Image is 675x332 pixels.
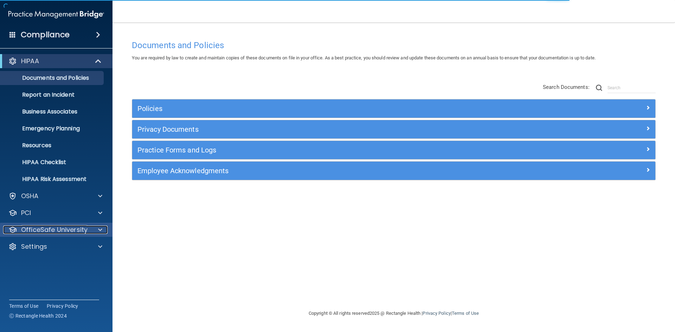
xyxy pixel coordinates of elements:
p: OfficeSafe University [21,226,88,234]
a: Policies [137,103,650,114]
p: Report an Incident [5,91,101,98]
p: Emergency Planning [5,125,101,132]
p: HIPAA Checklist [5,159,101,166]
p: Business Associates [5,108,101,115]
a: HIPAA [8,57,102,65]
a: Privacy Policy [423,311,450,316]
p: Documents and Policies [5,74,101,82]
h5: Policies [137,105,519,112]
a: Practice Forms and Logs [137,144,650,156]
span: Ⓒ Rectangle Health 2024 [9,312,67,319]
p: Settings [21,242,47,251]
a: Privacy Policy [47,302,78,310]
p: Resources [5,142,101,149]
h5: Practice Forms and Logs [137,146,519,154]
input: Search [607,83,656,93]
a: Terms of Use [9,302,38,310]
span: Search Documents: [543,84,590,90]
a: Privacy Documents [137,124,650,135]
img: ic-search.3b580494.png [596,85,602,91]
a: PCI [8,209,102,217]
h5: Privacy Documents [137,125,519,133]
p: OSHA [21,192,39,200]
p: HIPAA Risk Assessment [5,176,101,183]
img: PMB logo [8,7,104,21]
a: OSHA [8,192,102,200]
p: PCI [21,209,31,217]
h4: Compliance [21,30,70,40]
a: Employee Acknowledgments [137,165,650,176]
a: Settings [8,242,102,251]
a: OfficeSafe University [8,226,102,234]
a: Terms of Use [452,311,479,316]
p: HIPAA [21,57,39,65]
span: You are required by law to create and maintain copies of these documents on file in your office. ... [132,55,596,60]
h5: Employee Acknowledgments [137,167,519,175]
h4: Documents and Policies [132,41,656,50]
div: Copyright © All rights reserved 2025 @ Rectangle Health | | [265,302,522,325]
iframe: Drift Widget Chat Controller [553,282,667,310]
